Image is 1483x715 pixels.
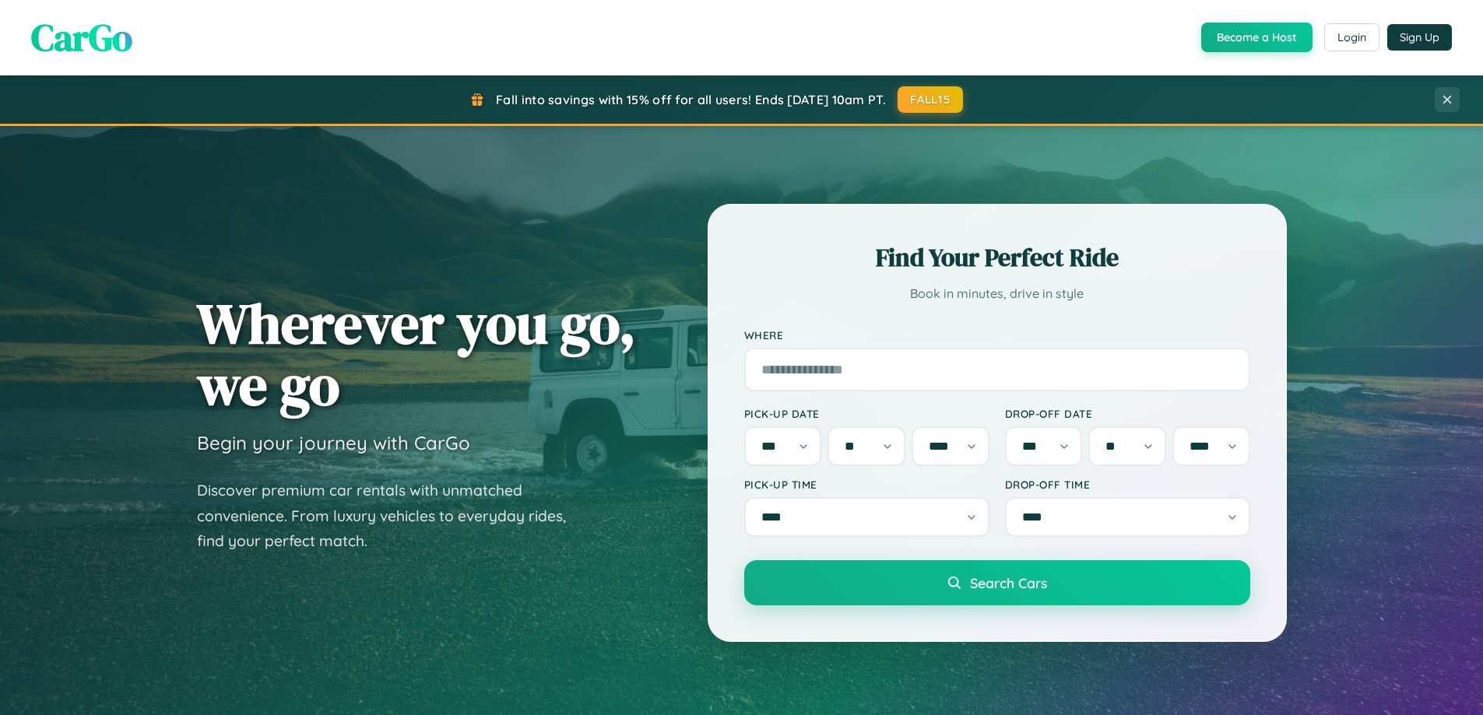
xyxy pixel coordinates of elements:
label: Pick-up Date [744,407,989,420]
label: Drop-off Date [1005,407,1250,420]
h1: Wherever you go, we go [197,293,636,415]
span: Fall into savings with 15% off for all users! Ends [DATE] 10am PT. [496,92,886,107]
span: CarGo [31,12,132,63]
span: Search Cars [970,574,1047,591]
p: Discover premium car rentals with unmatched convenience. From luxury vehicles to everyday rides, ... [197,478,586,554]
label: Drop-off Time [1005,478,1250,491]
button: Login [1324,23,1379,51]
button: Search Cars [744,560,1250,605]
button: FALL15 [898,86,963,113]
label: Where [744,328,1250,342]
button: Sign Up [1387,24,1452,51]
h3: Begin your journey with CarGo [197,431,470,454]
p: Book in minutes, drive in style [744,282,1250,305]
h2: Find Your Perfect Ride [744,240,1250,275]
label: Pick-up Time [744,478,989,491]
button: Become a Host [1201,23,1313,52]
